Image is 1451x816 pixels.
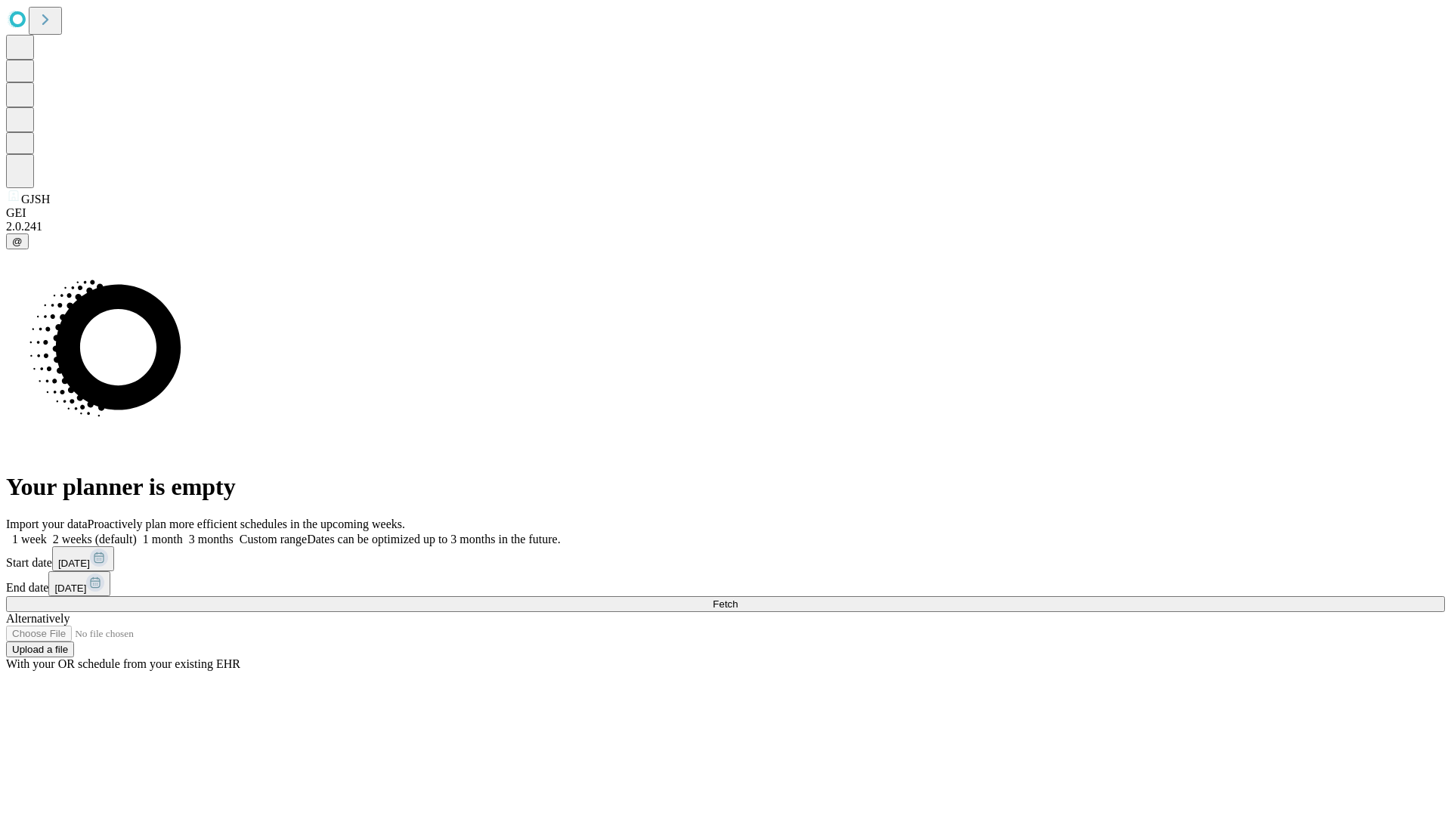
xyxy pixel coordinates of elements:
button: [DATE] [48,571,110,596]
button: [DATE] [52,546,114,571]
h1: Your planner is empty [6,473,1445,501]
span: With your OR schedule from your existing EHR [6,657,240,670]
div: Start date [6,546,1445,571]
span: [DATE] [54,583,86,594]
span: Dates can be optimized up to 3 months in the future. [307,533,560,546]
div: End date [6,571,1445,596]
span: 1 month [143,533,183,546]
span: 3 months [189,533,234,546]
span: @ [12,236,23,247]
span: [DATE] [58,558,90,569]
div: 2.0.241 [6,220,1445,233]
button: Fetch [6,596,1445,612]
span: 2 weeks (default) [53,533,137,546]
span: Import your data [6,518,88,530]
span: Proactively plan more efficient schedules in the upcoming weeks. [88,518,405,530]
span: Alternatively [6,612,70,625]
span: 1 week [12,533,47,546]
span: Fetch [713,598,738,610]
button: @ [6,233,29,249]
span: GJSH [21,193,50,206]
div: GEI [6,206,1445,220]
span: Custom range [240,533,307,546]
button: Upload a file [6,641,74,657]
